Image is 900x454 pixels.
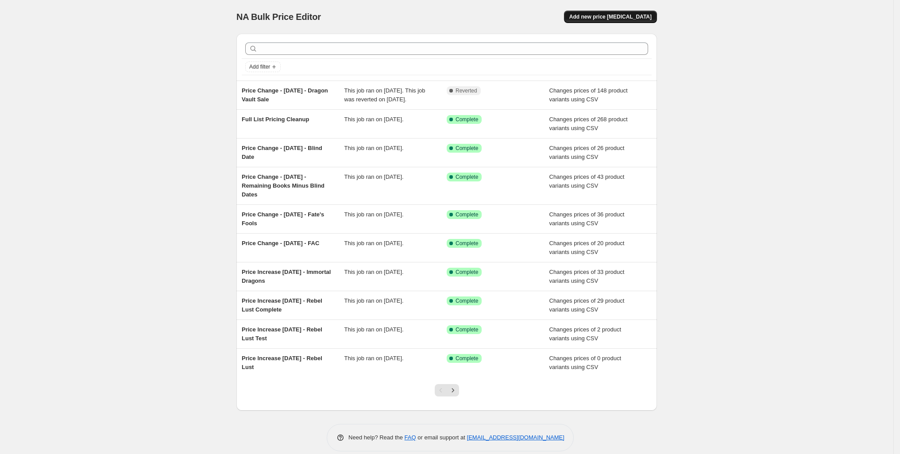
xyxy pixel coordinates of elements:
span: This job ran on [DATE]. [344,211,404,218]
span: Price Increase [DATE] - Rebel Lust Complete [242,297,322,313]
span: Add filter [249,63,270,70]
span: This job ran on [DATE]. [344,269,404,275]
button: Next [447,384,459,396]
span: Complete [456,173,478,181]
span: or email support at [416,434,467,441]
span: This job ran on [DATE]. [344,355,404,362]
a: FAQ [405,434,416,441]
span: Complete [456,269,478,276]
span: Price Change - [DATE] - Fate's Fools [242,211,324,227]
span: Reverted [456,87,477,94]
span: Complete [456,326,478,333]
span: Changes prices of 29 product variants using CSV [549,297,625,313]
button: Add filter [245,62,281,72]
span: Changes prices of 0 product variants using CSV [549,355,622,370]
span: Complete [456,355,478,362]
span: Price Change - [DATE] - FAC [242,240,319,246]
span: Price Change - [DATE] - Remaining Books Minus Blind Dates [242,173,324,198]
span: Changes prices of 33 product variants using CSV [549,269,625,284]
span: Price Change - [DATE] - Blind Date [242,145,322,160]
button: Add new price [MEDICAL_DATA] [564,11,657,23]
a: [EMAIL_ADDRESS][DOMAIN_NAME] [467,434,564,441]
span: Complete [456,116,478,123]
span: This job ran on [DATE]. [344,326,404,333]
span: Changes prices of 148 product variants using CSV [549,87,628,103]
span: Full List Pricing Cleanup [242,116,309,123]
span: Complete [456,145,478,152]
span: Complete [456,240,478,247]
span: This job ran on [DATE]. [344,145,404,151]
nav: Pagination [435,384,459,396]
span: Need help? Read the [348,434,405,441]
span: Changes prices of 43 product variants using CSV [549,173,625,189]
span: Price Increase [DATE] - Immortal Dragons [242,269,331,284]
span: This job ran on [DATE]. [344,116,404,123]
span: This job ran on [DATE]. [344,240,404,246]
span: Price Increase [DATE] - Rebel Lust [242,355,322,370]
span: This job ran on [DATE]. [344,297,404,304]
span: Complete [456,211,478,218]
span: Changes prices of 268 product variants using CSV [549,116,628,131]
span: Add new price [MEDICAL_DATA] [569,13,652,20]
span: Changes prices of 20 product variants using CSV [549,240,625,255]
span: Complete [456,297,478,304]
span: NA Bulk Price Editor [236,12,321,22]
span: Price Change - [DATE] - Dragon Vault Sale [242,87,328,103]
span: Price Increase [DATE] - Rebel Lust Test [242,326,322,342]
span: Changes prices of 2 product variants using CSV [549,326,622,342]
span: This job ran on [DATE]. This job was reverted on [DATE]. [344,87,425,103]
span: Changes prices of 26 product variants using CSV [549,145,625,160]
span: Changes prices of 36 product variants using CSV [549,211,625,227]
span: This job ran on [DATE]. [344,173,404,180]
